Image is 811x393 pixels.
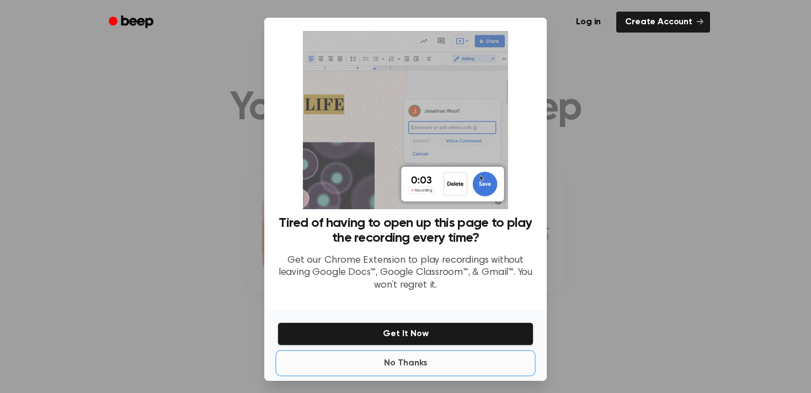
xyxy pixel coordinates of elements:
a: Log in [567,12,610,33]
a: Beep [101,12,163,33]
a: Create Account [616,12,710,33]
button: Get It Now [278,322,533,346]
p: Get our Chrome Extension to play recordings without leaving Google Docs™, Google Classroom™, & Gm... [278,254,533,292]
h3: Tired of having to open up this page to play the recording every time? [278,216,533,246]
img: Beep extension in action [303,31,508,209]
button: No Thanks [278,352,533,374]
